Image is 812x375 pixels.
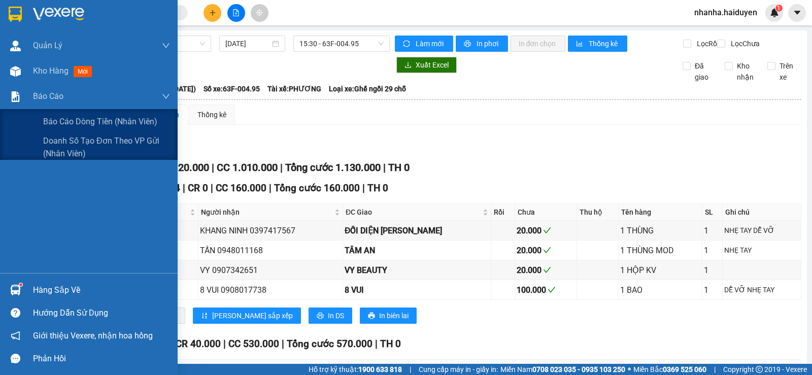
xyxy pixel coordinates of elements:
div: 1 [704,284,720,296]
div: 1 [704,264,720,277]
span: Kho hàng [33,66,69,76]
div: VY 0907342651 [200,264,341,277]
button: aim [251,4,268,22]
div: 1 BAO [620,284,700,296]
span: message [11,354,20,363]
img: warehouse-icon [10,41,21,51]
div: 1 THÙNG [620,224,700,237]
span: | [280,161,283,174]
button: syncLàm mới [395,36,453,52]
span: Người nhận [205,362,338,373]
span: ĐC Giao [346,207,481,218]
span: Người nhận [201,207,332,218]
span: 15:30 - 63F-004.95 [299,36,383,51]
span: Hỗ trợ kỹ thuật: [309,364,402,375]
span: check [543,226,551,234]
span: | [282,338,284,350]
span: sync [403,40,412,48]
button: In đơn chọn [511,36,566,52]
div: 8 VUI 0908017738 [200,284,341,296]
th: SL [702,204,722,221]
span: nhanha.haiduyen [686,6,765,19]
span: notification [11,331,20,340]
span: | [183,182,185,194]
div: DỄ VỠ NHẸ TAY [724,284,799,295]
button: file-add [227,4,245,22]
span: 1 [777,5,781,12]
div: Thống kê [197,109,226,120]
span: Cung cấp máy in - giấy in: [419,364,498,375]
span: down [162,42,170,50]
span: down [162,92,170,100]
span: | [223,338,226,350]
div: TÂM AN [345,244,489,257]
div: Hướng dẫn sử dụng [33,305,170,321]
span: copyright [756,366,763,373]
span: CC 1.010.000 [217,161,278,174]
span: plus [209,9,216,16]
span: | [383,161,386,174]
span: aim [256,9,263,16]
span: Lọc Chưa [727,38,761,49]
span: TH 0 [367,182,388,194]
span: ⚪️ [628,367,631,371]
span: Quản Lý [33,39,62,52]
th: Thu hộ [577,204,619,221]
span: check [548,286,556,294]
div: 1 HỘP KV [620,264,700,277]
span: Tổng cước 160.000 [274,182,360,194]
button: sort-ascending[PERSON_NAME] sắp xếp [193,308,301,324]
strong: 1900 633 818 [358,365,402,373]
span: Tổng cước 570.000 [287,338,373,350]
div: 100.000 [517,284,576,296]
span: Miền Nam [500,364,625,375]
span: Miền Bắc [633,364,706,375]
span: mới [74,66,92,77]
span: Doanh số tạo đơn theo VP gửi (nhân viên) [43,134,170,160]
strong: 0369 525 060 [663,365,706,373]
span: printer [368,312,375,320]
span: CC 530.000 [228,338,279,350]
sup: 1 [775,5,783,12]
button: printerIn phơi [456,36,508,52]
img: warehouse-icon [10,285,21,295]
span: | [410,364,411,375]
div: 1 [704,244,720,257]
span: question-circle [11,308,20,318]
span: caret-down [793,8,802,17]
span: ĐC Giao [351,362,398,373]
span: | [211,182,213,194]
div: 20.000 [517,264,576,277]
span: | [212,161,214,174]
span: Lọc Rồi [693,38,720,49]
button: plus [204,4,221,22]
span: TH 0 [388,161,410,174]
span: file-add [232,9,240,16]
div: 1 THÙNG MOD [620,244,700,257]
span: In phơi [477,38,500,49]
button: printerIn biên lai [360,308,417,324]
button: downloadXuất Excel [396,57,457,73]
img: logo-vxr [9,7,22,22]
th: Rồi [491,204,515,221]
div: TẤN 0948011168 [200,244,341,257]
div: 8 VUI [345,284,489,296]
button: printerIn DS [309,308,352,324]
input: 13/09/2025 [225,38,270,49]
span: | [362,182,365,194]
span: | [714,364,716,375]
strong: 0708 023 035 - 0935 103 250 [532,365,625,373]
div: NHẸ TAY DỄ VỠ [724,225,799,236]
sup: 1 [19,283,22,286]
span: Báo cáo [33,90,63,103]
button: caret-down [788,4,806,22]
div: 20.000 [517,224,576,237]
span: [PERSON_NAME] sắp xếp [212,310,293,321]
span: Trên xe [775,60,802,83]
span: printer [464,40,472,48]
span: CR 40.000 [176,338,221,350]
span: sort-ascending [201,312,208,320]
span: Báo cáo dòng tiền (nhân viên) [43,115,157,128]
span: CR 120.000 [157,161,209,174]
img: warehouse-icon [10,66,21,77]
